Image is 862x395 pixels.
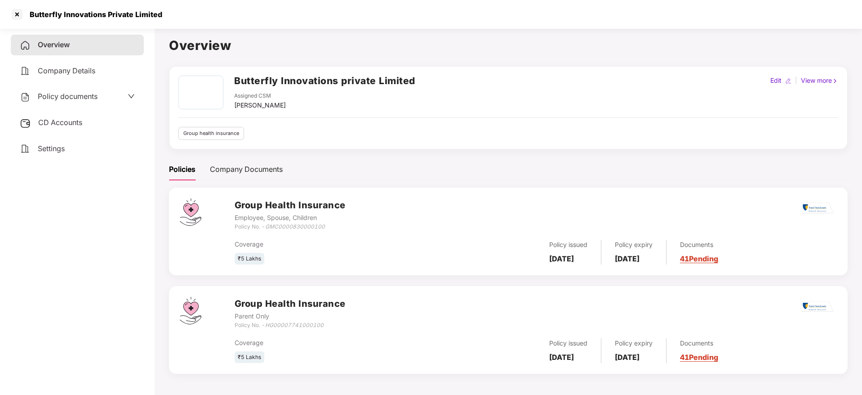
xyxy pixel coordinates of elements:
[549,338,587,348] div: Policy issued
[549,254,574,263] b: [DATE]
[20,144,31,154] img: svg+xml;base64,PHN2ZyB4bWxucz0iaHR0cDovL3d3dy53My5vcmcvMjAwMC9zdmciIHdpZHRoPSIyNCIgaGVpZ2h0PSIyNC...
[20,66,31,76] img: svg+xml;base64,PHN2ZyB4bWxucz0iaHR0cDovL3d3dy53My5vcmcvMjAwMC9zdmciIHdpZHRoPSIyNCIgaGVpZ2h0PSIyNC...
[169,36,848,55] h1: Overview
[265,322,324,328] i: HG00007741000100
[785,78,791,84] img: editIcon
[180,198,201,226] img: svg+xml;base64,PHN2ZyB4bWxucz0iaHR0cDovL3d3dy53My5vcmcvMjAwMC9zdmciIHdpZHRoPSI0Ny43MTQiIGhlaWdodD...
[235,213,346,223] div: Employee, Spouse, Children
[210,164,283,175] div: Company Documents
[235,351,264,364] div: ₹5 Lakhs
[265,223,325,230] i: GMC0000830000100
[180,297,201,324] img: svg+xml;base64,PHN2ZyB4bWxucz0iaHR0cDovL3d3dy53My5vcmcvMjAwMC9zdmciIHdpZHRoPSI0Ny43MTQiIGhlaWdodD...
[615,338,653,348] div: Policy expiry
[801,202,834,214] img: rsi.png
[38,118,82,127] span: CD Accounts
[128,93,135,100] span: down
[169,164,196,175] div: Policies
[235,223,346,231] div: Policy No. -
[799,76,840,85] div: View more
[801,301,834,312] img: rsi.png
[24,10,162,19] div: Butterfly Innovations Private Limited
[615,254,640,263] b: [DATE]
[680,254,718,263] a: 41 Pending
[549,240,587,250] div: Policy issued
[680,353,718,362] a: 41 Pending
[235,253,264,265] div: ₹5 Lakhs
[793,76,799,85] div: |
[38,40,70,49] span: Overview
[38,92,98,101] span: Policy documents
[769,76,783,85] div: Edit
[235,297,346,311] h3: Group Health Insurance
[680,338,718,348] div: Documents
[235,321,346,330] div: Policy No. -
[234,73,415,88] h2: Butterfly Innovations private Limited
[234,92,286,100] div: Assigned CSM
[178,127,244,140] div: Group health insurance
[20,40,31,51] img: svg+xml;base64,PHN2ZyB4bWxucz0iaHR0cDovL3d3dy53My5vcmcvMjAwMC9zdmciIHdpZHRoPSIyNCIgaGVpZ2h0PSIyNC...
[680,240,718,250] div: Documents
[235,198,346,212] h3: Group Health Insurance
[38,144,65,153] span: Settings
[38,66,95,75] span: Company Details
[20,92,31,103] img: svg+xml;base64,PHN2ZyB4bWxucz0iaHR0cDovL3d3dy53My5vcmcvMjAwMC9zdmciIHdpZHRoPSIyNCIgaGVpZ2h0PSIyNC...
[832,78,838,84] img: rightIcon
[20,118,31,129] img: svg+xml;base64,PHN2ZyB3aWR0aD0iMjUiIGhlaWdodD0iMjQiIHZpZXdCb3g9IjAgMCAyNSAyNCIgZmlsbD0ibm9uZSIgeG...
[615,353,640,362] b: [DATE]
[549,353,574,362] b: [DATE]
[235,311,346,321] div: Parent Only
[235,239,435,249] div: Coverage
[615,240,653,250] div: Policy expiry
[234,100,286,110] div: [PERSON_NAME]
[235,338,435,348] div: Coverage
